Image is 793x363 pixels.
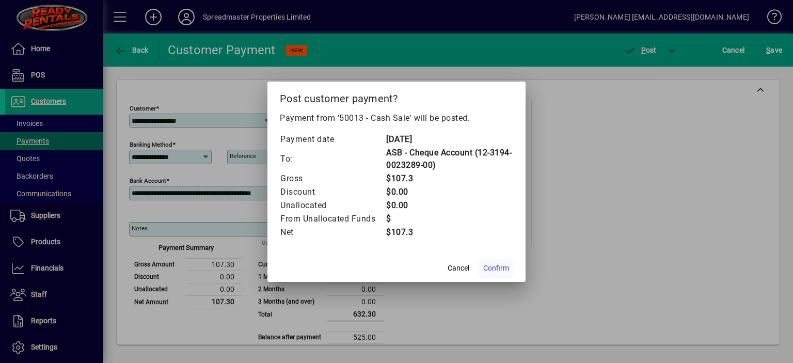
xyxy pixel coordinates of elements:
[386,212,513,226] td: $
[448,263,469,274] span: Cancel
[280,185,386,199] td: Discount
[479,259,513,278] button: Confirm
[267,82,526,112] h2: Post customer payment?
[386,185,513,199] td: $0.00
[386,146,513,172] td: ASB - Cheque Account (12-3194-0023289-00)
[280,133,386,146] td: Payment date
[280,226,386,239] td: Net
[280,146,386,172] td: To:
[386,172,513,185] td: $107.3
[386,199,513,212] td: $0.00
[483,263,509,274] span: Confirm
[280,172,386,185] td: Gross
[280,112,513,124] p: Payment from '50013 - Cash Sale' will be posted.
[386,133,513,146] td: [DATE]
[442,259,475,278] button: Cancel
[280,212,386,226] td: From Unallocated Funds
[386,226,513,239] td: $107.3
[280,199,386,212] td: Unallocated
